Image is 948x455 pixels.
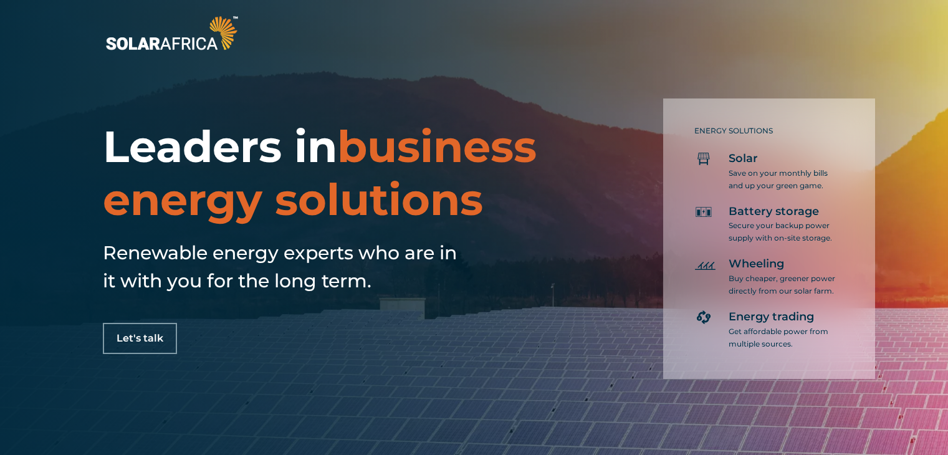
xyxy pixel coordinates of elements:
h5: ENERGY SOLUTIONS [694,127,838,135]
span: Wheeling [729,257,784,272]
a: Let's talk [103,323,177,354]
span: business energy solutions [103,120,537,226]
span: Let's talk [117,333,163,343]
p: Secure your backup power supply with on-site storage. [729,219,838,244]
span: Solar [729,151,758,166]
p: Save on your monthly bills and up your green game. [729,167,838,192]
h1: Leaders in [103,120,555,226]
p: Buy cheaper, greener power directly from our solar farm. [729,272,838,297]
span: Battery storage [729,204,819,219]
span: Energy trading [729,310,814,325]
h5: Renewable energy experts who are in it with you for the long term. [103,239,464,295]
p: Get affordable power from multiple sources. [729,325,838,350]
